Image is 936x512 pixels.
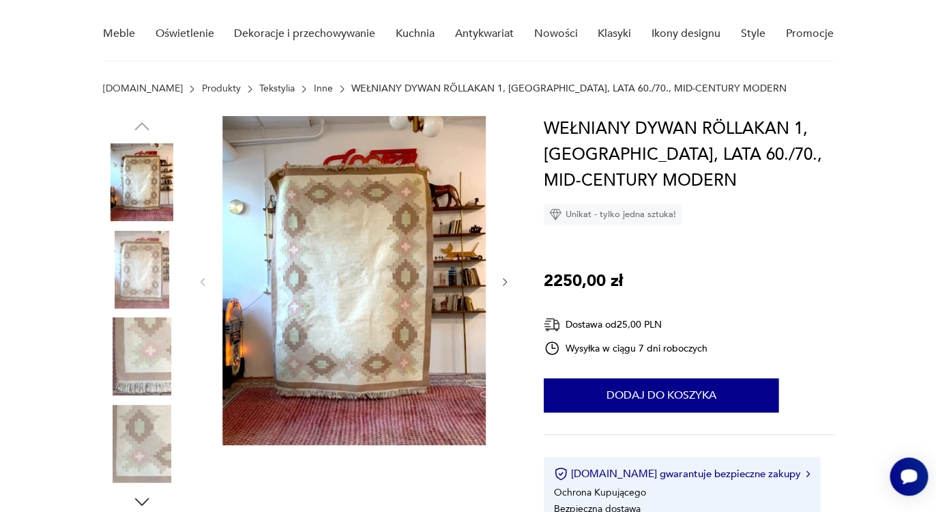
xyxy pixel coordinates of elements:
p: 2250,00 zł [544,268,623,294]
img: Zdjęcie produktu WEŁNIANY DYWAN RÖLLAKAN 1, SZWECJA, LATA 60./70., MID-CENTURY MODERN [222,116,486,445]
a: Nowości [533,8,577,60]
img: Ikona diamentu [549,208,561,221]
img: Ikona dostawy [544,316,560,333]
div: Dostawa od 25,00 PLN [544,316,707,333]
a: Meble [103,8,135,60]
a: Kuchnia [396,8,435,60]
iframe: Smartsupp widget button [890,457,928,496]
a: Style [740,8,765,60]
img: Zdjęcie produktu WEŁNIANY DYWAN RÖLLAKAN 1, SZWECJA, LATA 60./70., MID-CENTURY MODERN [103,405,181,483]
a: Produkty [201,83,240,94]
a: [DOMAIN_NAME] [103,83,183,94]
a: Inne [313,83,332,94]
a: Klasyki [598,8,631,60]
h1: WEŁNIANY DYWAN RÖLLAKAN 1, [GEOGRAPHIC_DATA], LATA 60./70., MID-CENTURY MODERN [544,116,836,194]
button: Dodaj do koszyka [544,378,778,412]
img: Zdjęcie produktu WEŁNIANY DYWAN RÖLLAKAN 1, SZWECJA, LATA 60./70., MID-CENTURY MODERN [103,143,181,221]
a: Ikony designu [652,8,720,60]
li: Ochrona Kupującego [554,486,646,499]
img: Ikona strzałki w prawo [806,470,810,477]
div: Unikat - tylko jedna sztuka! [544,204,682,225]
img: Ikona certyfikatu [554,467,568,481]
div: Wysyłka w ciągu 7 dni roboczych [544,340,707,356]
a: Tekstylia [259,83,295,94]
img: Zdjęcie produktu WEŁNIANY DYWAN RÖLLAKAN 1, SZWECJA, LATA 60./70., MID-CENTURY MODERN [103,317,181,395]
a: Oświetlenie [156,8,214,60]
a: Antykwariat [455,8,514,60]
img: Zdjęcie produktu WEŁNIANY DYWAN RÖLLAKAN 1, SZWECJA, LATA 60./70., MID-CENTURY MODERN [103,231,181,309]
a: Dekoracje i przechowywanie [234,8,375,60]
a: Promocje [785,8,833,60]
p: WEŁNIANY DYWAN RÖLLAKAN 1, [GEOGRAPHIC_DATA], LATA 60./70., MID-CENTURY MODERN [351,83,787,94]
button: [DOMAIN_NAME] gwarantuje bezpieczne zakupy [554,467,810,481]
